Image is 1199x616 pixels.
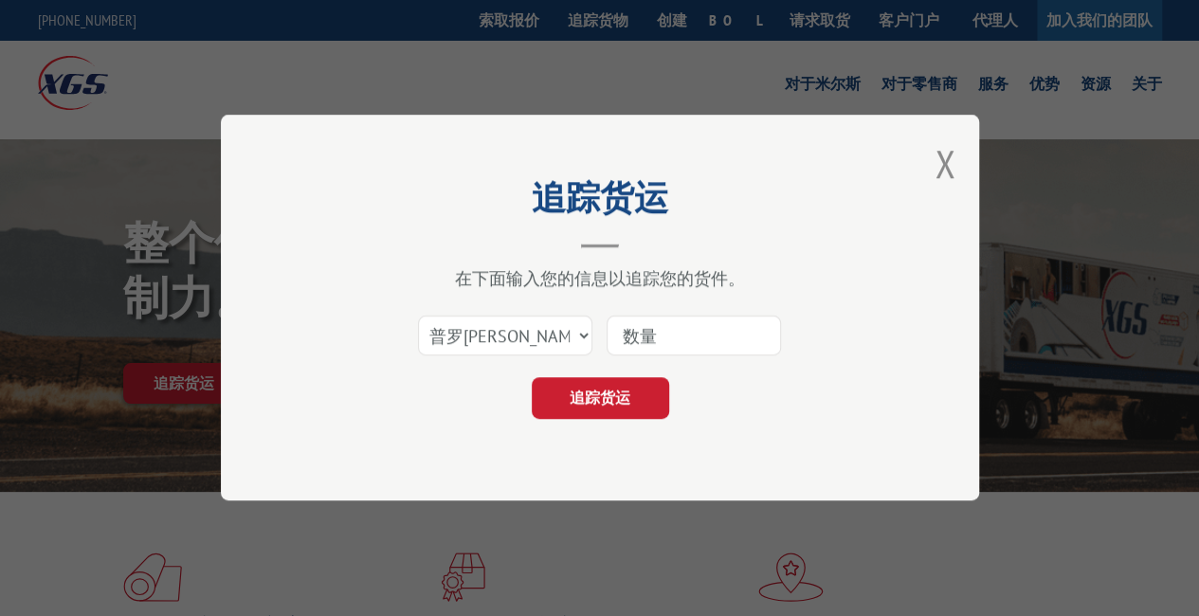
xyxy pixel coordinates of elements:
button: 追踪货运 [531,378,668,420]
button: 关闭模式 [935,138,955,189]
font: 追踪货运 [532,174,668,219]
input: 数量 [607,317,781,356]
font: 追踪货运 [570,389,630,408]
font: 在下面输入您的信息以追踪您的货件。 [455,268,745,290]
